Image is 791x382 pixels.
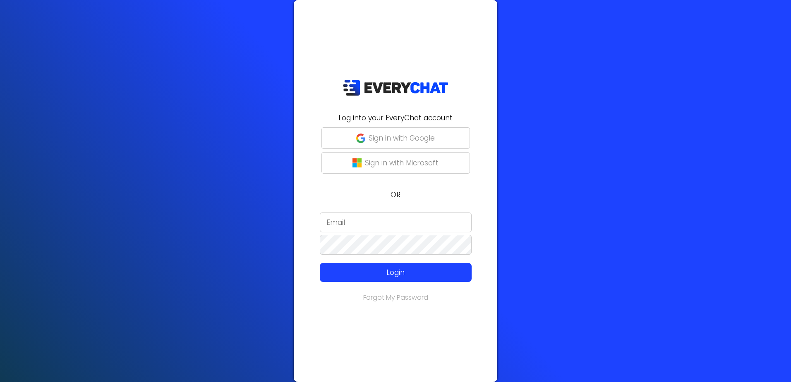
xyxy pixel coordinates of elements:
img: EveryChat_logo_dark.png [343,79,448,96]
p: Login [335,267,456,278]
img: google-g.png [356,134,365,143]
button: Sign in with Microsoft [321,152,470,174]
p: Sign in with Microsoft [365,158,439,168]
a: Forgot My Password [363,293,428,302]
button: Login [320,263,472,282]
button: Sign in with Google [321,127,470,149]
p: Sign in with Google [369,133,435,143]
h2: Log into your EveryChat account [299,112,492,123]
img: microsoft-logo.png [352,158,362,167]
p: OR [299,189,492,200]
input: Email [320,212,472,232]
